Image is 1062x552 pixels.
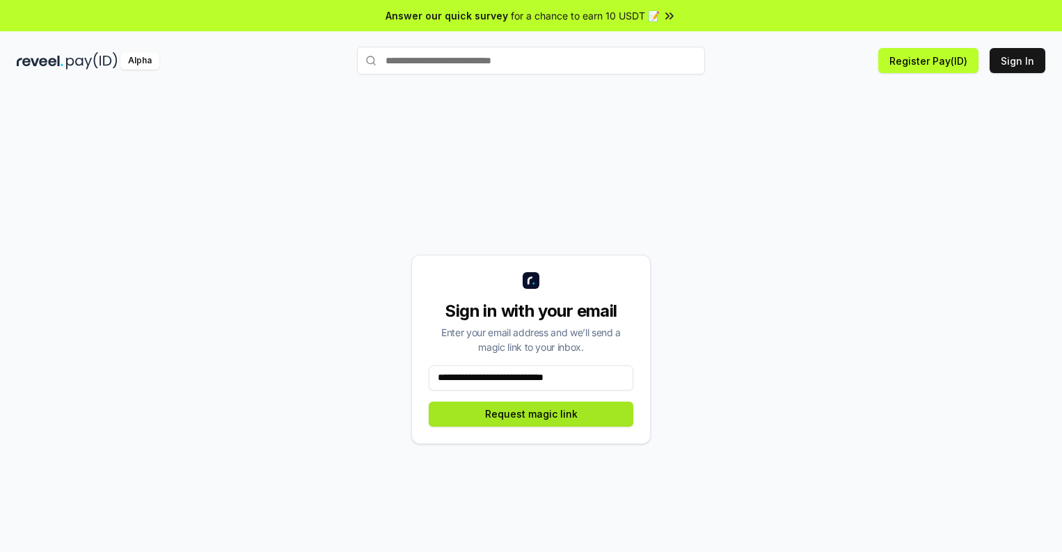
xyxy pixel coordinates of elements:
img: pay_id [66,52,118,70]
img: logo_small [523,272,539,289]
div: Sign in with your email [429,300,633,322]
img: reveel_dark [17,52,63,70]
button: Register Pay(ID) [878,48,978,73]
span: Answer our quick survey [386,8,508,23]
div: Alpha [120,52,159,70]
button: Request magic link [429,402,633,427]
button: Sign In [990,48,1045,73]
div: Enter your email address and we’ll send a magic link to your inbox. [429,325,633,354]
span: for a chance to earn 10 USDT 📝 [511,8,660,23]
